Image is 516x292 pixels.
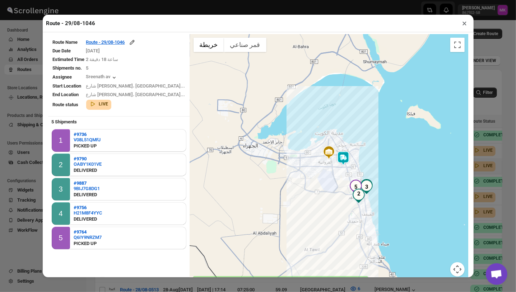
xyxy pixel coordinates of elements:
[86,39,136,46] button: Route - 29/08-1046
[53,39,78,45] span: Route Name
[59,185,63,193] div: 3
[192,276,215,285] a: ‏فتح هذه المنطقة في "خرائط Google" (يؤدي ذلك إلى فتح نافذة جديدة)
[53,65,82,71] span: Shipments no.
[86,57,118,62] span: 2 ساعة 18 دقيقة
[486,263,507,285] a: دردشة مفتوحة
[349,180,363,194] div: 5
[74,186,100,191] button: 9BIJ7G8DG1
[53,92,79,97] span: End Location
[450,262,465,277] button: عناصر التحكّم بطريقة عرض الخريطة
[74,156,102,161] button: #9790
[359,179,374,193] div: 4
[59,161,63,169] div: 2
[53,48,71,53] span: Due Date
[74,235,102,240] button: Q6IY9NRZM7
[74,180,87,186] b: #9887
[74,132,101,137] button: #9736
[74,191,100,198] div: DELIVERED
[59,136,63,145] div: 1
[59,209,63,218] div: 4
[99,102,108,107] b: LIVE
[352,189,366,203] div: 2
[74,205,102,210] button: #9756
[53,102,79,107] span: Route status
[74,156,87,161] b: #9790
[53,57,85,62] span: Estimated Time
[74,180,100,186] button: #9887
[74,137,101,142] button: V08L51QMFJ
[86,83,185,90] div: شارع [PERSON_NAME]، [GEOGRAPHIC_DATA]...
[74,229,87,235] b: #9764
[74,142,101,150] div: PICKED UP
[74,161,102,167] button: OABY1K01VE
[224,38,266,52] button: عرض صور القمر الصناعي
[74,229,102,235] button: #9764
[48,116,81,128] b: 5 Shipments
[74,216,102,223] div: DELIVERED
[86,74,118,81] button: Sreenath av
[74,167,102,174] div: DELIVERED
[53,83,82,89] span: Start Location
[460,18,470,28] button: ×
[46,20,96,27] h2: Route - 29/08-1046
[359,180,374,194] div: 3
[86,91,185,98] div: شارع [PERSON_NAME]، [GEOGRAPHIC_DATA]...
[86,48,100,53] span: [DATE]
[192,276,215,285] img: Google
[450,38,465,52] button: تبديل إلى العرض ملء الشاشة
[193,276,368,283] label: Assignee's live location is available and auto-updates every minute if assignee moves
[194,38,224,52] button: عرض خريطة الشارع
[59,234,63,242] div: 5
[89,100,108,108] button: LIVE
[74,132,87,137] b: #9736
[74,205,87,210] b: #9756
[53,74,72,80] span: Assignee
[86,65,89,71] span: 5
[74,210,102,216] button: H21M8F4YYC
[74,240,102,247] div: PICKED UP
